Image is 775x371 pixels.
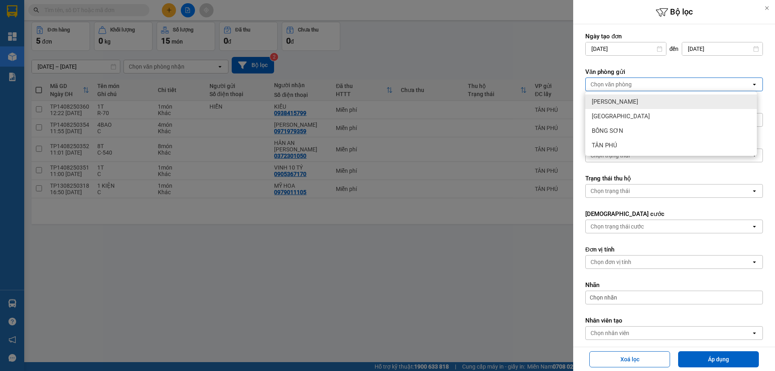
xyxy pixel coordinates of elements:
[751,330,758,336] svg: open
[585,281,763,289] label: Nhãn
[585,174,763,182] label: Trạng thái thu hộ
[590,293,617,302] span: Chọn nhãn
[682,42,762,55] input: Select a date.
[7,7,47,26] div: TÂN PHÚ
[52,60,64,69] span: DĐ:
[52,7,72,15] span: Nhận:
[592,141,617,149] span: TÂN PHÚ
[52,56,89,84] span: AN NHƠN
[585,68,763,76] label: Văn phòng gửi
[751,81,758,88] svg: open
[591,329,629,337] div: Chọn nhân viên
[592,112,650,120] span: [GEOGRAPHIC_DATA]
[589,351,670,367] button: Xoá lọc
[678,351,759,367] button: Áp dụng
[586,42,666,55] input: Select a date.
[592,98,638,106] span: [PERSON_NAME]
[592,127,623,135] span: BỒNG SƠN
[52,25,117,44] div: HÂN AN [PERSON_NAME]
[585,32,763,40] label: Ngày tạo đơn
[585,317,763,325] label: Nhân viên tạo
[7,8,19,16] span: Gửi:
[585,245,763,254] label: Đơn vị tính
[591,258,631,266] div: Chọn đơn vị tính
[52,7,117,25] div: [PERSON_NAME]
[591,187,630,195] div: Chọn trạng thái
[751,223,758,230] svg: open
[585,210,763,218] label: [DEMOGRAPHIC_DATA] cước
[591,80,632,88] div: Chọn văn phòng
[573,6,775,19] h6: Bộ lọc
[751,259,758,265] svg: open
[670,45,679,53] span: đến
[751,188,758,194] svg: open
[591,222,644,231] div: Chọn trạng thái cước
[585,91,757,156] ul: Menu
